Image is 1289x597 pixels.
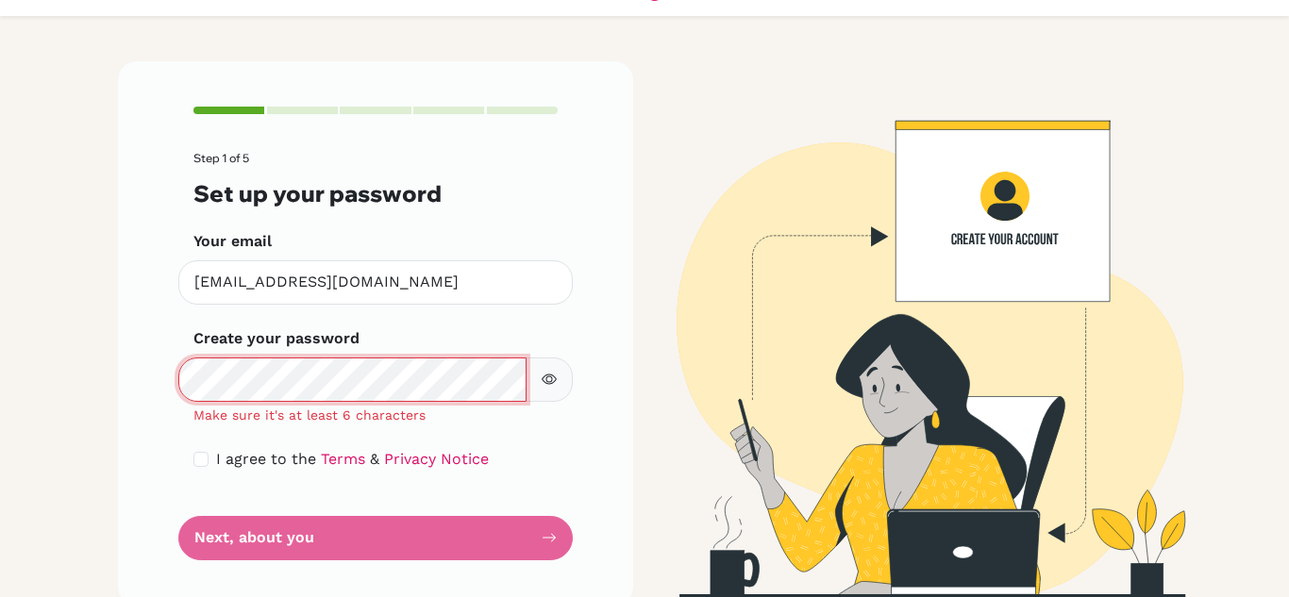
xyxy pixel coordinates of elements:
[216,450,316,468] span: I agree to the
[193,180,558,207] h3: Set up your password
[178,406,573,425] div: Make sure it's at least 6 characters
[370,450,379,468] span: &
[384,450,489,468] a: Privacy Notice
[321,450,365,468] a: Terms
[193,151,249,165] span: Step 1 of 5
[193,230,272,253] label: Your email
[193,327,360,350] label: Create your password
[178,260,573,305] input: Insert your email*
